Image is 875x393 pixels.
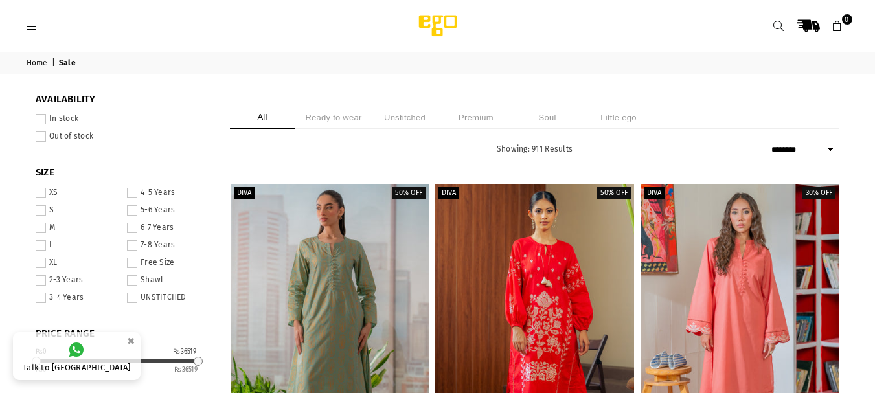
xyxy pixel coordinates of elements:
[36,93,210,106] span: Availability
[36,328,210,341] span: PRICE RANGE
[123,330,139,352] button: ×
[842,14,852,25] span: 0
[301,106,366,129] li: Ready to wear
[36,205,119,216] label: S
[21,21,44,30] a: Menu
[36,293,119,303] label: 3-4 Years
[52,58,57,69] span: |
[826,14,849,38] a: 0
[586,106,651,129] li: Little ego
[497,144,573,153] span: Showing: 911 Results
[127,223,210,233] label: 6-7 Years
[36,166,210,179] span: SIZE
[392,187,426,199] label: 50% off
[36,258,119,268] label: XL
[444,106,508,129] li: Premium
[127,275,210,286] label: Shawl
[174,366,198,374] ins: 36519
[127,240,210,251] label: 7-8 Years
[515,106,580,129] li: Soul
[36,240,119,251] label: L
[36,188,119,198] label: XS
[13,332,141,380] a: Talk to [GEOGRAPHIC_DATA]
[27,58,50,69] a: Home
[36,131,210,142] label: Out of stock
[173,348,196,355] div: ₨36519
[767,14,791,38] a: Search
[36,223,119,233] label: M
[36,114,210,124] label: In stock
[644,187,665,199] label: Diva
[36,275,119,286] label: 2-3 Years
[127,293,210,303] label: UNSTITCHED
[383,13,493,39] img: Ego
[234,187,255,199] label: Diva
[17,52,859,74] nav: breadcrumbs
[802,187,835,199] label: 30% off
[127,205,210,216] label: 5-6 Years
[127,258,210,268] label: Free Size
[372,106,437,129] li: Unstitched
[438,187,459,199] label: Diva
[597,187,631,199] label: 50% off
[230,106,295,129] li: All
[127,188,210,198] label: 4-5 Years
[59,58,78,69] span: Sale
